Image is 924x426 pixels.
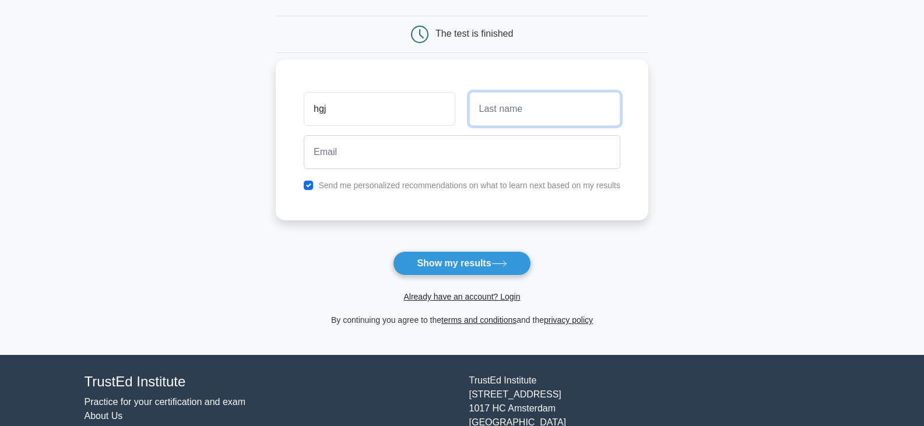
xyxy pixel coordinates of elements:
[269,313,655,327] div: By continuing you agree to the and the
[403,292,520,301] a: Already have an account? Login
[304,92,455,126] input: First name
[393,251,530,276] button: Show my results
[304,135,620,169] input: Email
[85,411,123,421] a: About Us
[435,29,513,38] div: The test is finished
[85,374,455,390] h4: TrustEd Institute
[441,315,517,325] a: terms and conditions
[85,397,246,407] a: Practice for your certification and exam
[544,315,593,325] a: privacy policy
[318,181,620,190] label: Send me personalized recommendations on what to learn next based on my results
[469,92,620,126] input: Last name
